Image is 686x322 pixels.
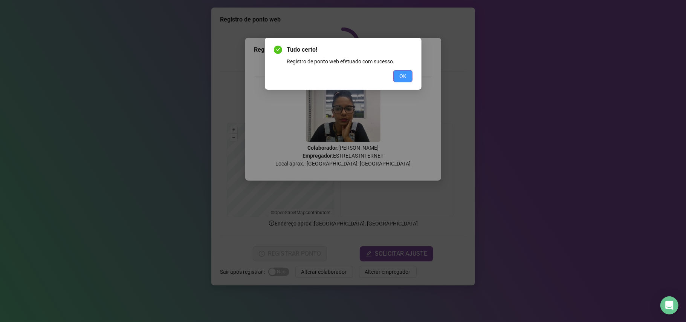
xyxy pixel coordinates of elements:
[660,296,678,314] div: Open Intercom Messenger
[393,70,413,82] button: OK
[287,45,413,54] span: Tudo certo!
[399,72,406,80] span: OK
[287,57,413,66] div: Registro de ponto web efetuado com sucesso.
[274,46,282,54] span: check-circle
